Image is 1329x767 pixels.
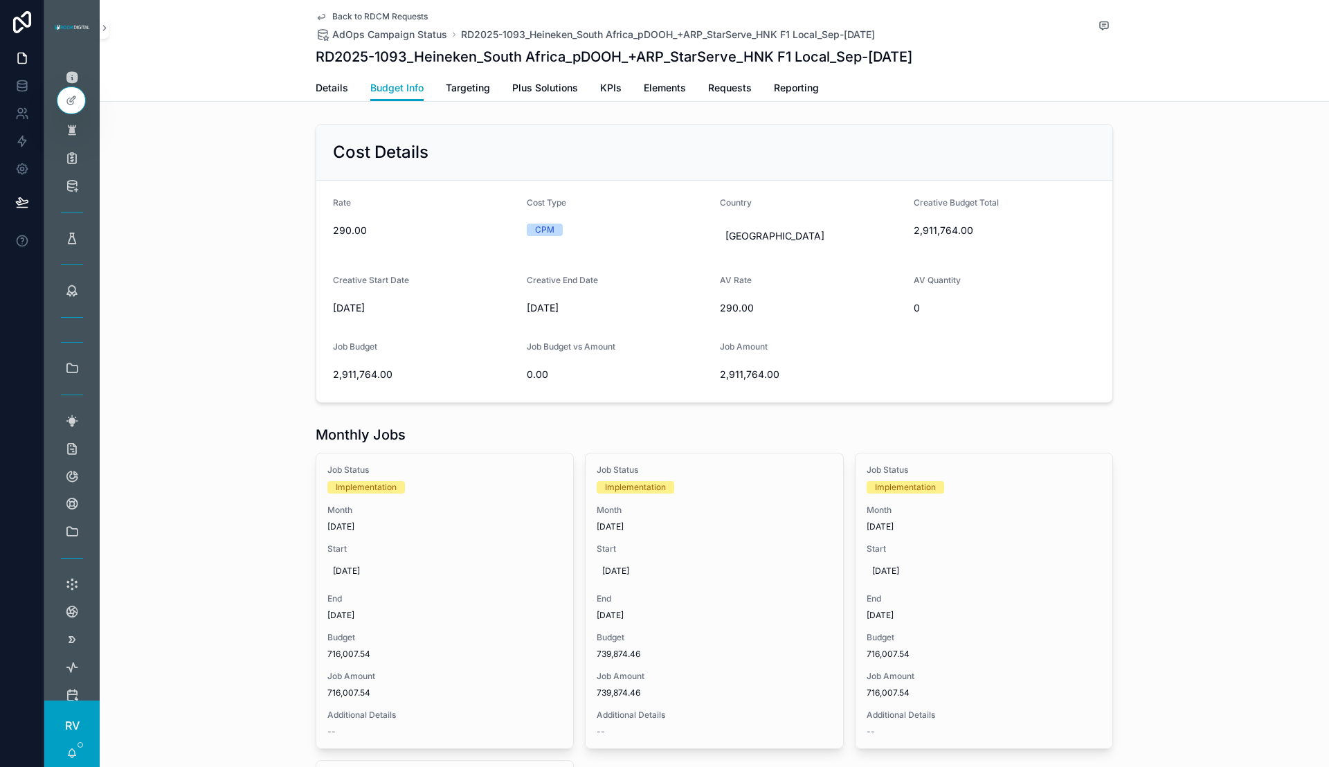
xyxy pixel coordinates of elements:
[867,610,1101,621] span: [DATE]
[597,464,831,476] span: Job Status
[708,81,752,95] span: Requests
[316,453,574,749] a: Job StatusImplementationMonth[DATE]Start[DATE]End[DATE]Budget716,007.54Job Amount716,007.54Additi...
[720,275,752,285] span: AV Rate
[914,275,961,285] span: AV Quantity
[333,301,516,315] span: [DATE]
[327,649,562,660] span: 716,007.54
[527,368,709,381] span: 0.00
[875,481,936,494] div: Implementation
[333,224,516,237] span: 290.00
[336,481,397,494] div: Implementation
[512,75,578,103] a: Plus Solutions
[774,75,819,103] a: Reporting
[446,81,490,95] span: Targeting
[867,543,1101,554] span: Start
[720,301,903,315] span: 290.00
[600,81,622,95] span: KPIs
[316,28,447,42] a: AdOps Campaign Status
[316,75,348,103] a: Details
[597,521,831,532] span: [DATE]
[333,368,516,381] span: 2,911,764.00
[867,671,1101,682] span: Job Amount
[527,301,709,315] span: [DATE]
[333,197,351,208] span: Rate
[597,726,605,737] span: --
[370,81,424,95] span: Budget Info
[327,610,562,621] span: [DATE]
[914,197,999,208] span: Creative Budget Total
[720,368,903,381] span: 2,911,764.00
[914,224,1096,237] span: 2,911,764.00
[327,593,562,604] span: End
[600,75,622,103] a: KPIs
[720,197,752,208] span: Country
[327,505,562,516] span: Month
[461,28,875,42] a: RD2025-1093_Heineken_South Africa_pDOOH_+ARP_StarServe_HNK F1 Local_Sep-[DATE]
[597,543,831,554] span: Start
[316,425,406,444] h1: Monthly Jobs
[512,81,578,95] span: Plus Solutions
[65,717,80,734] span: RV
[867,464,1101,476] span: Job Status
[316,47,912,66] h1: RD2025-1093_Heineken_South Africa_pDOOH_+ARP_StarServe_HNK F1 Local_Sep-[DATE]
[333,275,409,285] span: Creative Start Date
[316,11,428,22] a: Back to RDCM Requests
[327,464,562,476] span: Job Status
[527,275,598,285] span: Creative End Date
[53,22,91,33] img: App logo
[605,481,666,494] div: Implementation
[597,687,831,698] span: 739,874.46
[327,543,562,554] span: Start
[327,710,562,721] span: Additional Details
[327,687,562,698] span: 716,007.54
[597,671,831,682] span: Job Amount
[597,593,831,604] span: End
[370,75,424,102] a: Budget Info
[585,453,843,749] a: Job StatusImplementationMonth[DATE]Start[DATE]End[DATE]Budget739,874.46Job Amount739,874.46Additi...
[597,505,831,516] span: Month
[327,671,562,682] span: Job Amount
[527,197,566,208] span: Cost Type
[316,81,348,95] span: Details
[597,632,831,643] span: Budget
[527,341,615,352] span: Job Budget vs Amount
[535,224,554,236] div: CPM
[867,687,1101,698] span: 716,007.54
[872,566,1096,577] span: [DATE]
[327,726,336,737] span: --
[332,28,447,42] span: AdOps Campaign Status
[327,521,562,532] span: [DATE]
[332,11,428,22] span: Back to RDCM Requests
[333,566,557,577] span: [DATE]
[867,710,1101,721] span: Additional Details
[44,55,100,701] div: scrollable content
[867,593,1101,604] span: End
[855,453,1113,749] a: Job StatusImplementationMonth[DATE]Start[DATE]End[DATE]Budget716,007.54Job Amount716,007.54Additi...
[867,521,1101,532] span: [DATE]
[597,710,831,721] span: Additional Details
[867,632,1101,643] span: Budget
[725,229,824,243] span: [GEOGRAPHIC_DATA]
[597,610,831,621] span: [DATE]
[708,75,752,103] a: Requests
[867,505,1101,516] span: Month
[333,141,428,163] h2: Cost Details
[914,301,1096,315] span: 0
[446,75,490,103] a: Targeting
[644,75,686,103] a: Elements
[327,632,562,643] span: Budget
[602,566,826,577] span: [DATE]
[867,649,1101,660] span: 716,007.54
[597,649,831,660] span: 739,874.46
[333,341,377,352] span: Job Budget
[774,81,819,95] span: Reporting
[867,726,875,737] span: --
[644,81,686,95] span: Elements
[720,341,768,352] span: Job Amount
